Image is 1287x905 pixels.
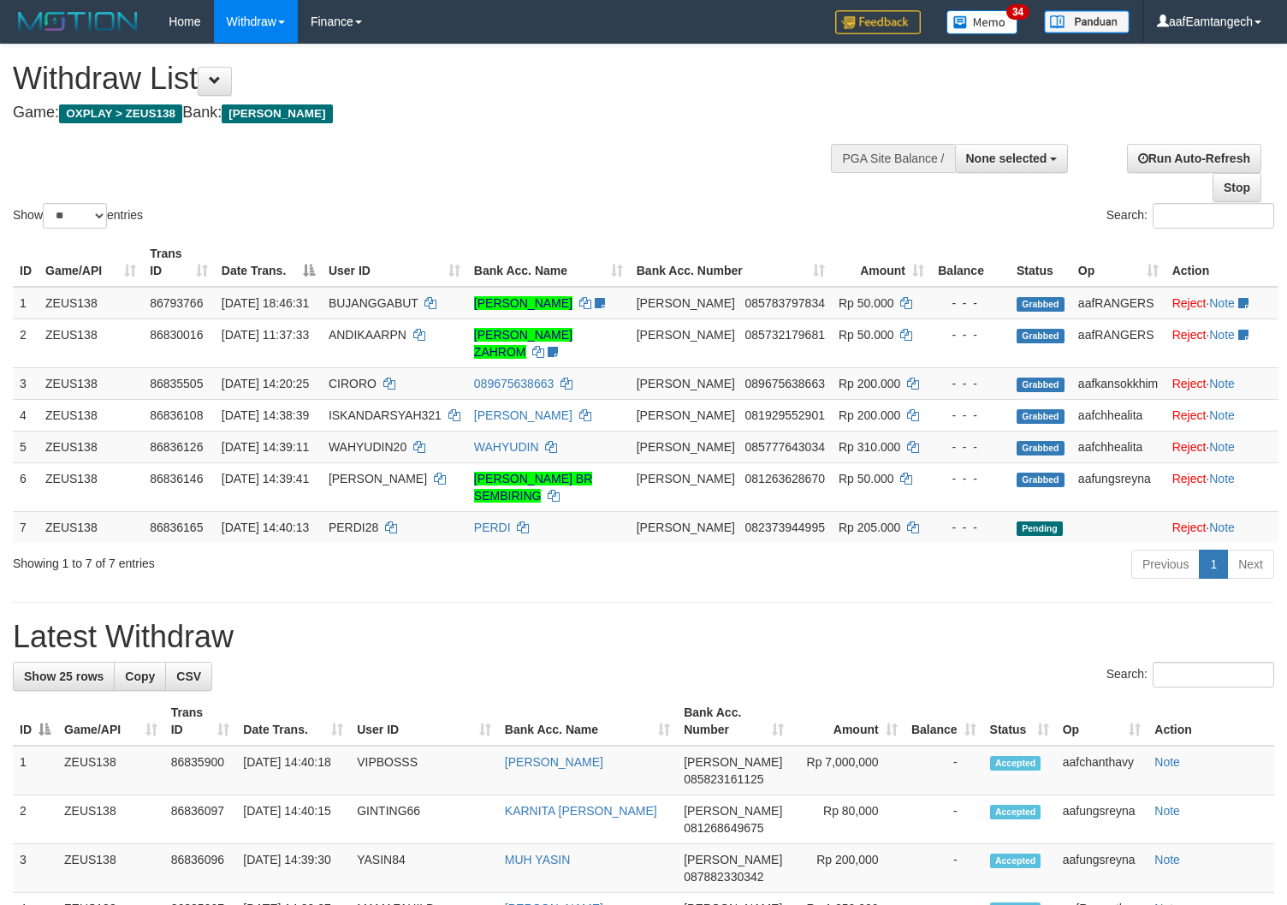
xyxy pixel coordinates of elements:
th: Action [1165,238,1278,287]
span: [PERSON_NAME] [637,296,735,310]
td: 2 [13,795,57,844]
a: Note [1209,377,1235,390]
div: - - - [938,407,1003,424]
span: [PERSON_NAME] [637,521,735,534]
a: WAHYUDIN [474,440,539,454]
a: Previous [1131,550,1200,579]
td: Rp 80,000 [791,795,904,844]
td: ZEUS138 [39,287,143,319]
td: 6 [13,462,39,511]
a: Reject [1172,296,1207,310]
a: [PERSON_NAME] ZAHROM [474,328,572,359]
td: 1 [13,287,39,319]
a: Reject [1172,440,1207,454]
td: 1 [13,746,57,795]
td: Rp 7,000,000 [791,746,904,795]
td: aafchhealita [1071,431,1165,462]
span: Copy 081268649675 to clipboard [684,821,763,835]
span: None selected [966,152,1047,165]
td: aafungsreyna [1056,844,1148,893]
span: Grabbed [1017,378,1065,392]
span: Accepted [990,756,1041,771]
span: CIRORO [329,377,377,390]
span: Copy 085732179681 to clipboard [745,328,825,342]
th: Amount: activate to sort column ascending [791,697,904,746]
a: Copy [114,662,166,691]
td: aafkansokkhim [1071,367,1165,399]
span: [DATE] 14:38:39 [222,408,309,422]
td: · [1165,287,1278,319]
span: Rp 50.000 [839,296,894,310]
a: Note [1209,472,1235,485]
span: [DATE] 14:20:25 [222,377,309,390]
div: - - - [938,295,1003,312]
span: [DATE] 14:40:13 [222,521,309,534]
a: 1 [1199,550,1228,579]
td: 86836097 [164,795,237,844]
a: [PERSON_NAME] [474,296,572,310]
div: PGA Site Balance / [831,144,954,173]
span: Rp 200.000 [839,377,900,390]
td: 3 [13,844,57,893]
th: Balance: activate to sort column ascending [904,697,983,746]
img: Feedback.jpg [835,10,921,34]
span: Copy 085783797834 to clipboard [745,296,825,310]
span: [PERSON_NAME] [329,472,427,485]
a: Note [1209,408,1235,422]
span: 86830016 [150,328,203,342]
div: - - - [938,438,1003,455]
td: ZEUS138 [39,511,143,543]
a: Note [1209,440,1235,454]
th: Bank Acc. Number: activate to sort column ascending [677,697,791,746]
span: OXPLAY > ZEUS138 [59,104,182,123]
a: 089675638663 [474,377,554,390]
div: - - - [938,326,1003,343]
td: · [1165,319,1278,367]
th: Bank Acc. Name: activate to sort column ascending [498,697,677,746]
span: Pending [1017,521,1063,536]
span: 86793766 [150,296,203,310]
span: Rp 200.000 [839,408,900,422]
th: ID [13,238,39,287]
td: aafungsreyna [1071,462,1165,511]
a: Reject [1172,408,1207,422]
h1: Withdraw List [13,62,841,96]
div: - - - [938,519,1003,536]
th: Balance [931,238,1010,287]
label: Show entries [13,203,143,229]
th: Op: activate to sort column ascending [1056,697,1148,746]
a: [PERSON_NAME] BR SEMBIRING [474,472,592,503]
img: Button%20Memo.svg [946,10,1018,34]
td: aafchanthavy [1056,746,1148,795]
td: aafRANGERS [1071,319,1165,367]
span: ISKANDARSYAH321 [329,408,442,422]
div: Showing 1 to 7 of 7 entries [13,548,524,572]
span: Copy 081929552901 to clipboard [745,408,825,422]
span: Grabbed [1017,473,1065,487]
th: Date Trans.: activate to sort column descending [215,238,322,287]
a: Reject [1172,377,1207,390]
a: Show 25 rows [13,662,115,691]
a: MUH YASIN [505,853,571,866]
span: [PERSON_NAME] [637,472,735,485]
a: Note [1209,296,1235,310]
td: 3 [13,367,39,399]
a: Run Auto-Refresh [1127,144,1261,173]
td: aafchhealita [1071,399,1165,431]
span: Copy [125,670,155,683]
th: User ID: activate to sort column ascending [322,238,467,287]
span: CSV [176,670,201,683]
span: [PERSON_NAME] [222,104,332,123]
span: [PERSON_NAME] [637,440,735,454]
td: aafungsreyna [1056,795,1148,844]
span: [DATE] 14:39:11 [222,440,309,454]
span: Grabbed [1017,441,1065,455]
span: [DATE] 18:46:31 [222,296,309,310]
td: ZEUS138 [39,367,143,399]
th: Status: activate to sort column ascending [983,697,1056,746]
select: Showentries [43,203,107,229]
td: [DATE] 14:39:30 [236,844,350,893]
a: Reject [1172,328,1207,342]
div: - - - [938,375,1003,392]
span: Rp 205.000 [839,521,900,534]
